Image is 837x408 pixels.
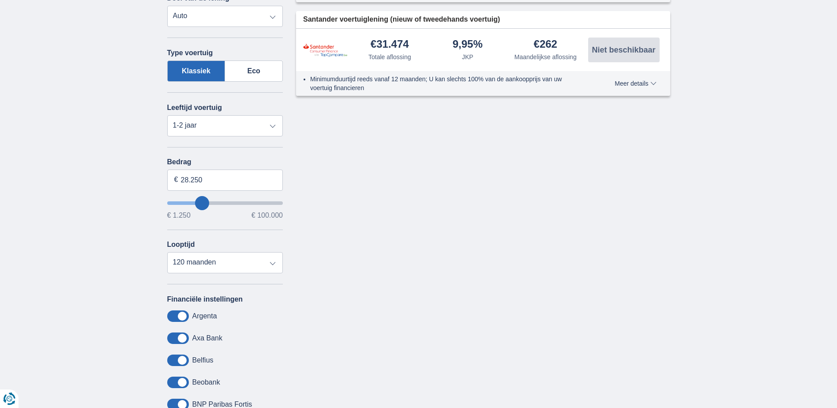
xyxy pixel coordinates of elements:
[615,80,656,87] span: Meer details
[174,175,178,185] span: €
[167,241,195,249] label: Looptijd
[453,39,483,51] div: 9,95%
[462,53,473,61] div: JKP
[192,312,217,320] label: Argenta
[225,60,283,82] label: Eco
[251,212,283,219] span: € 100.000
[167,212,191,219] span: € 1.250
[514,53,577,61] div: Maandelijkse aflossing
[192,334,222,342] label: Axa Bank
[167,60,225,82] label: Klassiek
[167,201,283,205] input: wantToBorrow
[310,75,582,92] li: Minimumduurtijd reeds vanaf 12 maanden; U kan slechts 100% van de aankoopprijs van uw voertuig fi...
[588,38,660,62] button: Niet beschikbaar
[167,104,222,112] label: Leeftijd voertuig
[167,49,213,57] label: Type voertuig
[303,43,347,57] img: product.pl.alt Santander
[303,15,500,25] span: Santander voertuiglening (nieuw of tweedehands voertuig)
[192,356,214,364] label: Belfius
[534,39,557,51] div: €262
[371,39,409,51] div: €31.474
[167,158,283,166] label: Bedrag
[368,53,411,61] div: Totale aflossing
[592,46,655,54] span: Niet beschikbaar
[167,295,243,303] label: Financiële instellingen
[192,378,220,386] label: Beobank
[608,80,663,87] button: Meer details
